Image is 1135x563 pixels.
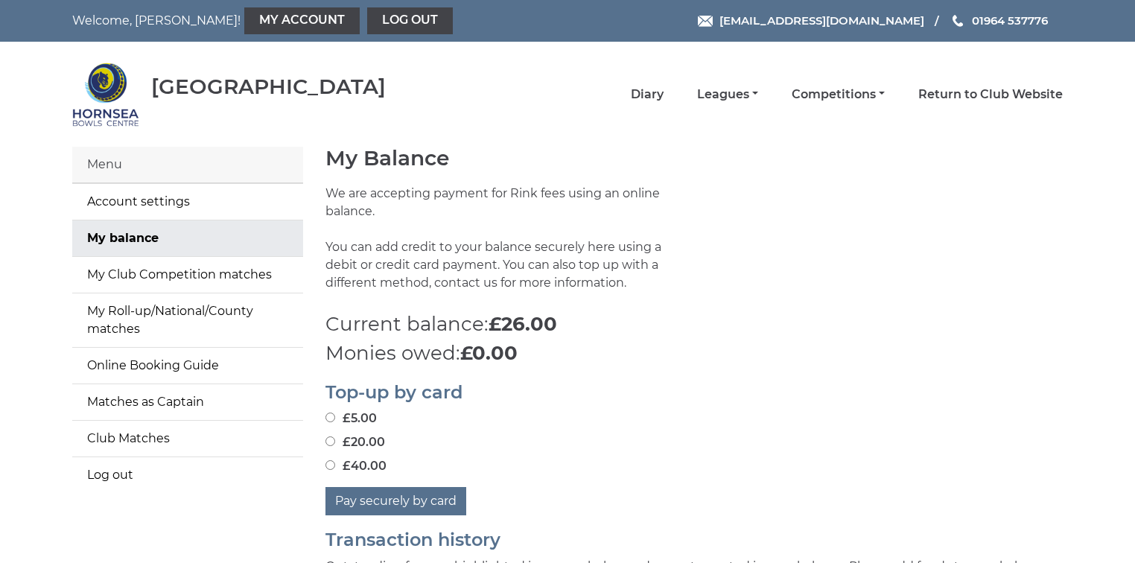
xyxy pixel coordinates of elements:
a: My Club Competition matches [72,257,303,293]
a: Log out [367,7,453,34]
a: Account settings [72,184,303,220]
a: Matches as Captain [72,384,303,420]
a: Diary [631,86,664,103]
a: My balance [72,220,303,256]
a: Email [EMAIL_ADDRESS][DOMAIN_NAME] [698,12,924,29]
a: Log out [72,457,303,493]
button: Pay securely by card [325,487,466,515]
h2: Top-up by card [325,383,1063,402]
h1: My Balance [325,147,1063,170]
input: £20.00 [325,436,335,446]
label: £5.00 [325,410,377,427]
h2: Transaction history [325,530,1063,550]
span: 01964 537776 [972,13,1048,28]
a: Club Matches [72,421,303,457]
img: Email [698,16,713,27]
strong: £26.00 [489,312,557,336]
a: Online Booking Guide [72,348,303,384]
a: Competitions [792,86,885,103]
label: £20.00 [325,433,385,451]
img: Phone us [953,15,963,27]
img: Hornsea Bowls Centre [72,61,139,128]
p: We are accepting payment for Rink fees using an online balance. You can add credit to your balanc... [325,185,683,310]
label: £40.00 [325,457,387,475]
nav: Welcome, [PERSON_NAME]! [72,7,472,34]
a: My Roll-up/National/County matches [72,293,303,347]
div: Menu [72,147,303,183]
a: Leagues [697,86,758,103]
a: Return to Club Website [918,86,1063,103]
strong: £0.00 [460,341,518,365]
p: Monies owed: [325,339,1063,368]
input: £5.00 [325,413,335,422]
span: [EMAIL_ADDRESS][DOMAIN_NAME] [719,13,924,28]
input: £40.00 [325,460,335,470]
div: [GEOGRAPHIC_DATA] [151,75,386,98]
a: My Account [244,7,360,34]
a: Phone us 01964 537776 [950,12,1048,29]
p: Current balance: [325,310,1063,339]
